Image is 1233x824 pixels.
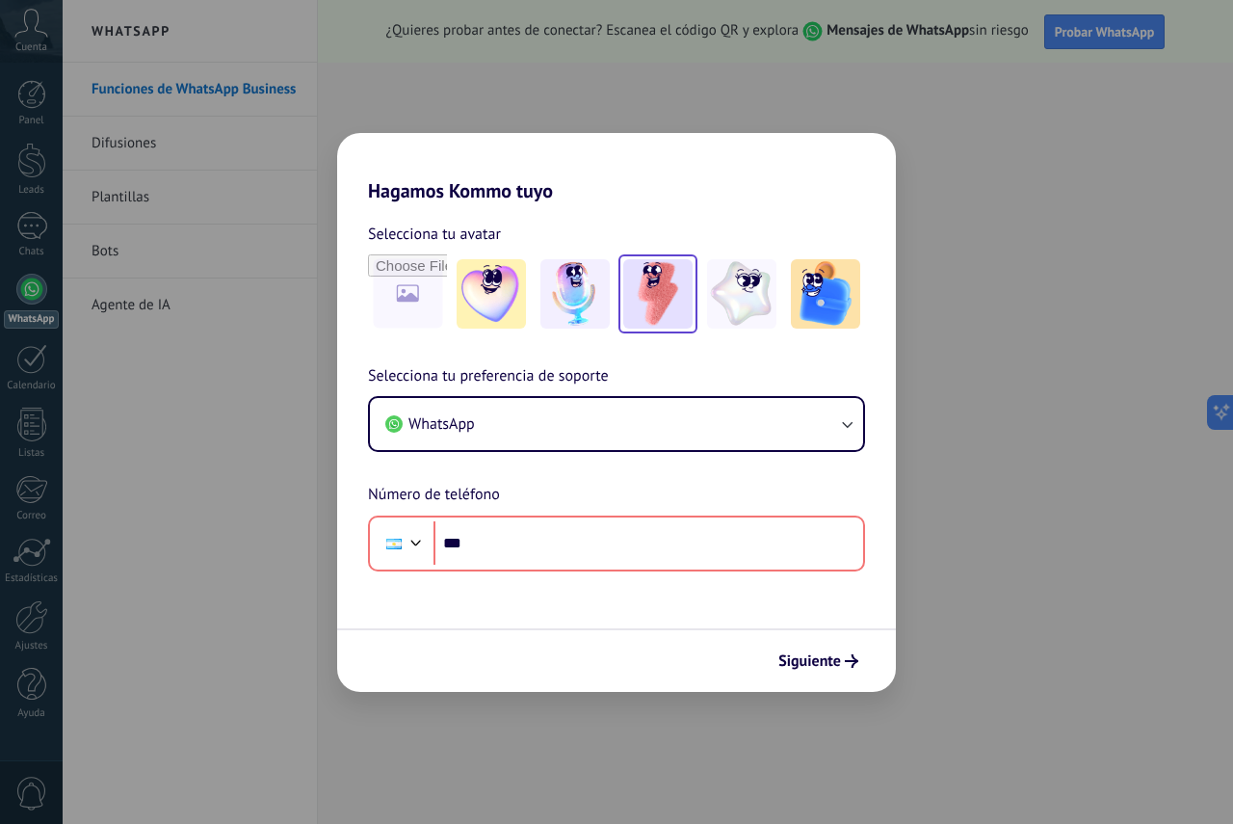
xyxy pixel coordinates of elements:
[707,259,776,329] img: -4.jpeg
[376,523,412,564] div: Argentina: + 54
[791,259,860,329] img: -5.jpeg
[370,398,863,450] button: WhatsApp
[368,222,501,247] span: Selecciona tu avatar
[770,645,867,678] button: Siguiente
[540,259,610,329] img: -2.jpeg
[408,414,475,434] span: WhatsApp
[778,654,841,668] span: Siguiente
[457,259,526,329] img: -1.jpeg
[368,483,500,508] span: Número de teléfono
[623,259,693,329] img: -3.jpeg
[368,364,609,389] span: Selecciona tu preferencia de soporte
[337,133,896,202] h2: Hagamos Kommo tuyo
